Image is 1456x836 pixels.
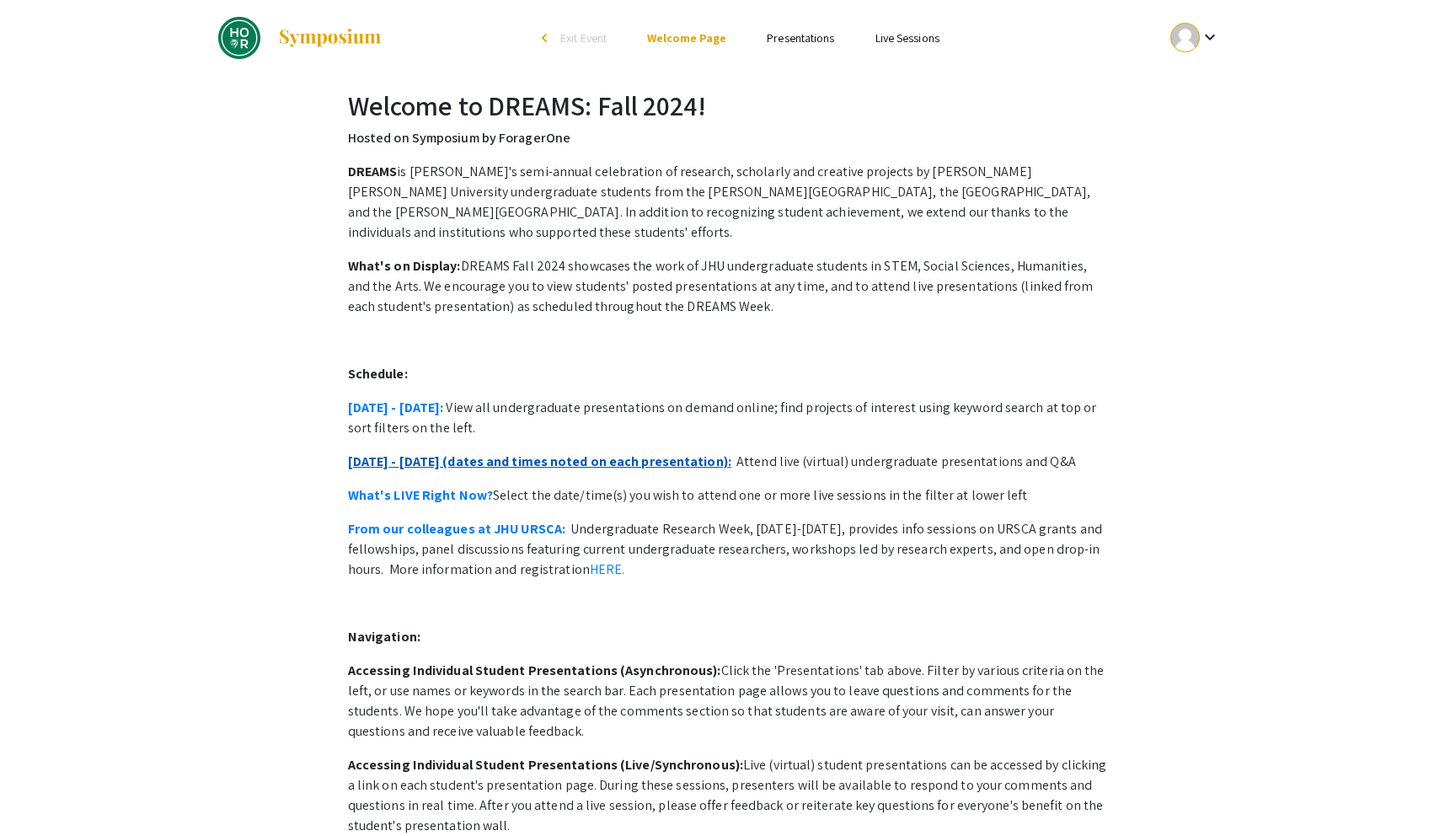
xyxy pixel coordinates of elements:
[348,520,565,538] a: From our colleagues at JHU URSCA:
[218,17,260,59] img: DREAMS: Fall 2024
[348,256,1109,317] p: DREAMS Fall 2024 showcases the work of JHU undergraduate students in STEM, Social Sciences, Human...
[1153,19,1238,56] button: Expand account dropdown
[348,89,1109,121] h2: Welcome to DREAMS: Fall 2024!
[348,399,444,416] a: [DATE] - [DATE]:
[590,560,625,578] a: HERE.
[277,28,383,48] img: Symposium by ForagerOne
[348,257,461,275] strong: What's on Display:
[348,485,1109,506] p: Select the date/time(s) you wish to attend one or more live sessions in the filter at lower left
[13,760,72,823] iframe: Chat
[348,519,1109,580] p: Undergraduate Research Week, [DATE]-[DATE], provides info sessions on URSCA grants and fellowship...
[875,30,939,46] a: Live Sessions
[218,17,383,59] a: DREAMS: Fall 2024
[348,365,408,383] strong: Schedule:
[647,30,726,46] a: Welcome Page
[542,33,552,43] div: arrow_back_ios
[348,453,731,470] a: [DATE] - [DATE] (dates and times noted on each presentation):
[348,486,493,504] a: What's LIVE Right Now?
[767,30,834,46] a: Presentations
[348,452,1109,472] p: Attend live (virtual) undergraduate presentations and Q&A
[348,756,743,774] strong: Accessing Individual Student Presentations (Live/Synchronous):
[560,30,607,46] span: Exit Event
[1200,27,1220,47] mat-icon: Expand account dropdown
[348,398,1109,438] p: View all undergraduate presentations on demand online; find projects of interest using keyword se...
[348,661,1109,742] p: Click the 'Presentations' tab above. Filter by various criteria on the left, or use names or keyw...
[348,128,1109,148] p: Hosted on Symposium by ForagerOne
[348,662,721,679] strong: Accessing Individual Student Presentations (Asynchronous):
[348,628,420,646] strong: Navigation:
[348,163,398,180] strong: DREAMS
[348,755,1109,836] p: Live (virtual) student presentations can be accessed by clicking a link on each student's present...
[348,162,1109,243] p: is [PERSON_NAME]'s semi-annual celebration of research, scholarly and creative projects by [PERSO...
